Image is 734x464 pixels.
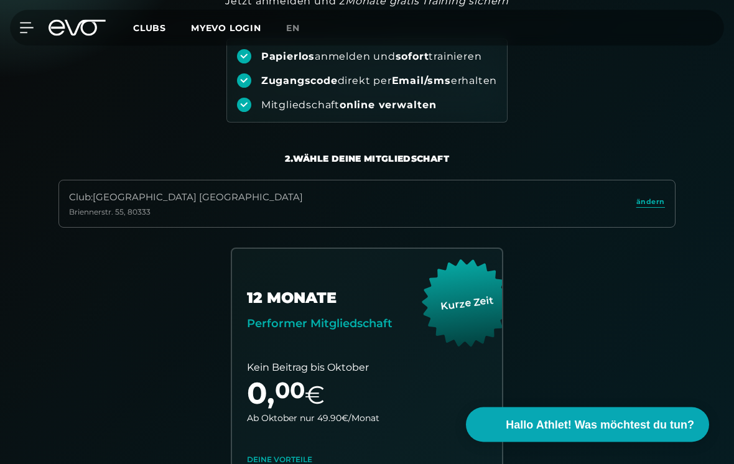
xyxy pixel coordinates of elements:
[466,407,709,442] button: Hallo Athlet! Was möchtest du tun?
[396,51,429,63] strong: sofort
[340,100,437,111] strong: online verwalten
[392,75,451,87] strong: Email/sms
[636,197,665,208] span: ändern
[261,51,315,63] strong: Papierlos
[133,22,166,34] span: Clubs
[69,191,303,205] div: Club : [GEOGRAPHIC_DATA] [GEOGRAPHIC_DATA]
[506,417,694,434] span: Hallo Athlet! Was möchtest du tun?
[69,208,303,218] div: Briennerstr. 55 , 80333
[191,22,261,34] a: MYEVO LOGIN
[285,153,449,165] div: 2. Wähle deine Mitgliedschaft
[261,75,497,88] div: direkt per erhalten
[286,22,300,34] span: en
[261,99,437,113] div: Mitgliedschaft
[133,22,191,34] a: Clubs
[636,197,665,211] a: ändern
[261,75,338,87] strong: Zugangscode
[261,50,482,64] div: anmelden und trainieren
[286,21,315,35] a: en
